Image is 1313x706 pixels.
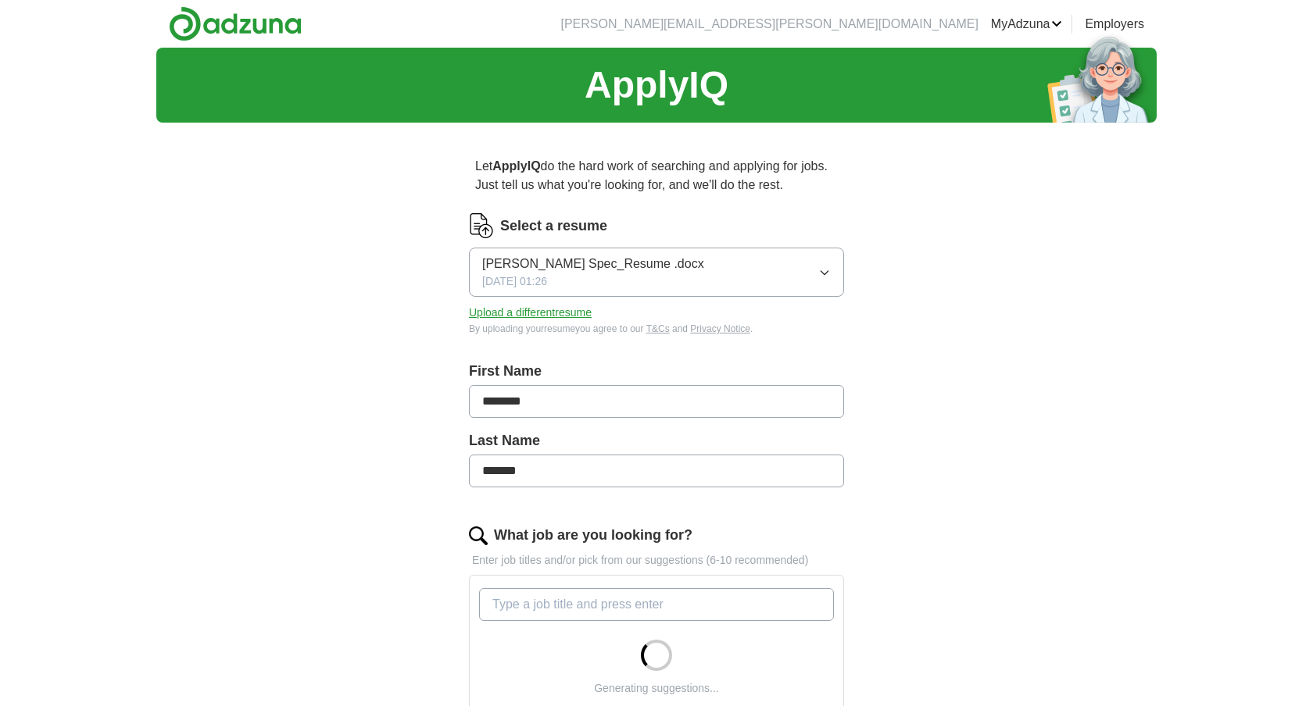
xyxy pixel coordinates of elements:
[560,15,978,34] li: [PERSON_NAME][EMAIL_ADDRESS][PERSON_NAME][DOMAIN_NAME]
[469,552,844,569] p: Enter job titles and/or pick from our suggestions (6-10 recommended)
[469,213,494,238] img: CV Icon
[1085,15,1144,34] a: Employers
[469,305,592,321] button: Upload a differentresume
[991,15,1063,34] a: MyAdzuna
[492,159,540,173] strong: ApplyIQ
[169,6,302,41] img: Adzuna logo
[500,216,607,237] label: Select a resume
[482,255,704,273] span: [PERSON_NAME] Spec_Resume .docx
[690,323,750,334] a: Privacy Notice
[469,248,844,297] button: [PERSON_NAME] Spec_Resume .docx[DATE] 01:26
[469,151,844,201] p: Let do the hard work of searching and applying for jobs. Just tell us what you're looking for, an...
[646,323,670,334] a: T&Cs
[479,588,834,621] input: Type a job title and press enter
[494,525,692,546] label: What job are you looking for?
[469,430,844,451] label: Last Name
[482,273,547,290] span: [DATE] 01:26
[469,526,488,545] img: search.png
[594,680,719,697] div: Generating suggestions...
[585,57,728,113] h1: ApplyIQ
[469,361,844,382] label: First Name
[469,322,844,336] div: By uploading your resume you agree to our and .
